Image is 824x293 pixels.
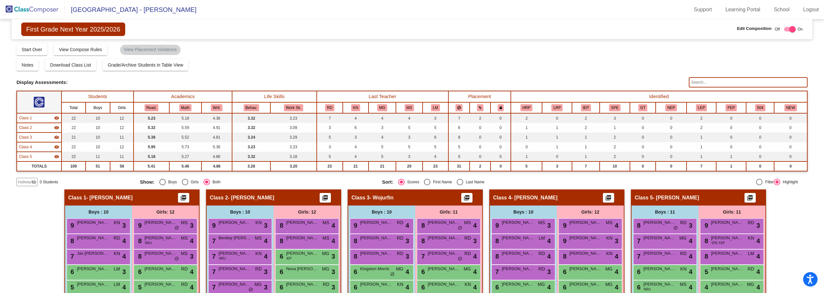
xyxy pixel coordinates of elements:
[18,179,31,185] span: Hallway
[511,161,542,171] td: 5
[423,113,448,123] td: 3
[110,123,134,133] td: 12
[86,161,110,171] td: 51
[110,161,134,171] td: 58
[600,123,630,133] td: 1
[61,133,85,142] td: 21
[448,123,470,133] td: 6
[431,104,440,111] button: LM
[86,102,110,113] th: Boys
[270,133,316,142] td: 3.29
[763,179,774,185] div: Filter
[716,123,746,133] td: 0
[687,123,716,133] td: 2
[511,142,542,152] td: 0
[600,102,630,113] th: IEP Speech Only
[774,133,807,142] td: 0
[491,142,511,152] td: 0
[169,152,201,161] td: 5.27
[343,161,369,171] td: 21
[21,23,125,36] span: First Grade Next Year 2025/2026
[464,219,471,226] span: MS
[110,142,134,152] td: 12
[201,123,232,133] td: 4.91
[784,104,797,111] button: NEW
[343,133,369,142] td: 3
[134,142,169,152] td: 5.95
[687,142,716,152] td: 1
[689,77,808,87] input: Search...
[317,123,343,133] td: 3
[511,102,542,113] th: High Concern READ Plan/Watch
[687,152,716,161] td: 1
[511,113,542,123] td: 2
[463,179,484,185] div: Last Name
[343,113,369,123] td: 4
[491,123,511,133] td: 0
[656,102,687,113] th: Non English Proficient
[396,102,423,113] th: Molly Stahley
[746,102,774,113] th: 504 Plan
[169,113,201,123] td: 5.18
[774,123,807,133] td: 0
[201,161,232,171] td: 4.86
[600,142,630,152] td: 2
[201,152,232,161] td: 4.86
[609,104,621,111] button: SPE
[134,91,232,102] th: Academics
[323,219,329,226] span: MS
[22,47,42,52] span: Start Over
[169,123,201,133] td: 5.59
[180,195,188,204] mat-icon: picture_as_pdf
[369,142,396,152] td: 5
[270,113,316,123] td: 3.23
[638,104,647,111] button: GT
[746,152,774,161] td: 0
[780,179,798,185] div: Highlight
[17,113,61,123] td: Hidden teacher - Williams
[360,219,392,226] span: [PERSON_NAME]
[343,102,369,113] th: Kellee Nolke
[348,206,415,218] div: Boys : 10
[428,219,460,226] span: [PERSON_NAME]
[746,123,774,133] td: 0
[405,104,414,111] button: MS
[726,104,737,111] button: FEP
[423,102,448,113] th: Lauren Martinez
[430,179,452,185] div: First Name
[774,161,807,171] td: 0
[605,195,613,204] mat-icon: picture_as_pdf
[696,104,707,111] button: LEP
[542,102,572,113] th: Low Concern READ Plan/Watch
[17,133,61,142] td: Hidden teacher - Wojurfin
[61,152,85,161] td: 22
[351,104,360,111] button: KN
[343,142,369,152] td: 4
[16,44,47,55] button: Start Over
[286,219,318,226] span: [PERSON_NAME]
[232,161,270,171] td: 3.28
[689,5,717,15] a: Support
[656,142,687,152] td: 0
[145,219,177,226] span: [PERSON_NAME]
[665,104,677,111] button: NEP
[19,154,32,160] span: Class 5
[396,133,423,142] td: 3
[630,152,656,161] td: 0
[166,179,177,185] div: Boys
[448,113,470,123] td: 7
[542,113,572,123] td: 0
[86,142,110,152] td: 10
[396,113,423,123] td: 4
[317,142,343,152] td: 3
[423,152,448,161] td: 4
[630,102,656,113] th: Gifted and Talented (Must be identified)
[774,142,807,152] td: 0
[211,104,222,111] button: Writ.
[369,123,396,133] td: 3
[232,152,270,161] td: 3.32
[470,123,491,133] td: 0
[132,206,199,218] div: Girls: 12
[325,104,334,111] button: RD
[369,152,396,161] td: 5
